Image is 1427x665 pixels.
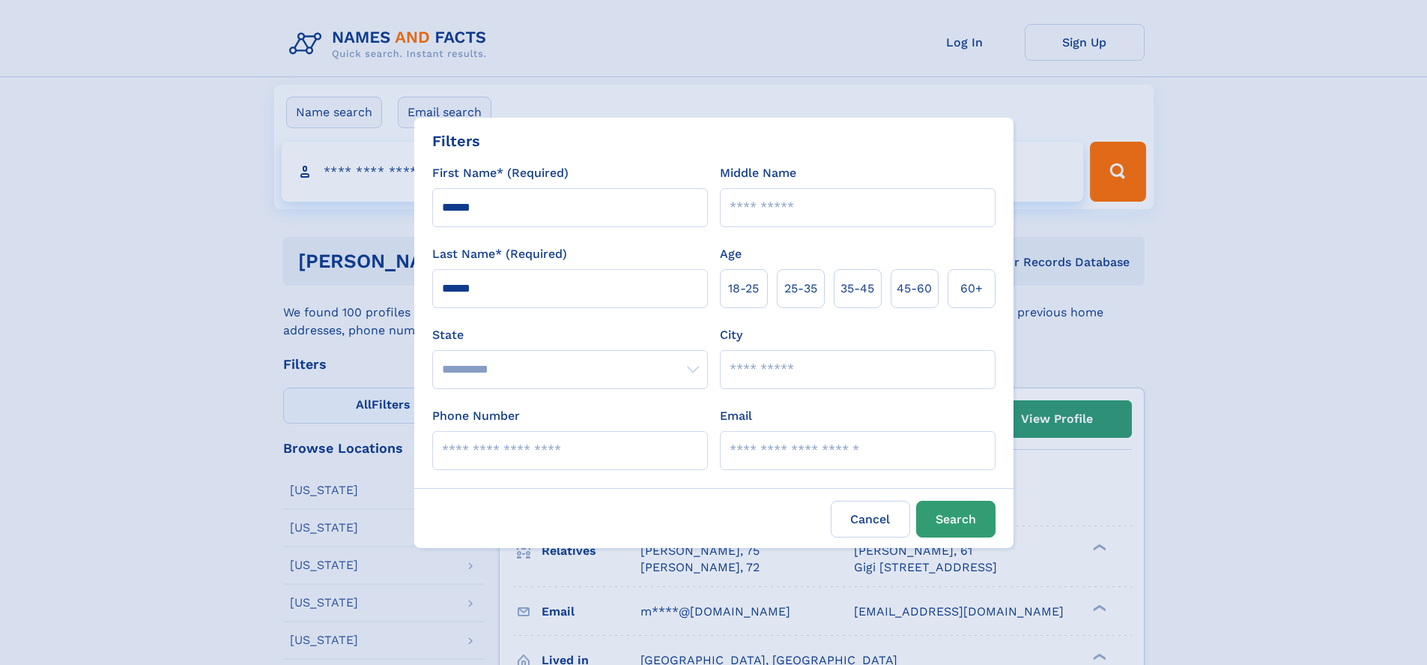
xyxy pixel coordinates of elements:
span: 60+ [960,280,983,298]
label: City [720,326,742,344]
label: Middle Name [720,164,796,182]
span: 45‑60 [897,280,932,298]
span: 35‑45 [840,280,874,298]
label: Last Name* (Required) [432,245,567,263]
label: Phone Number [432,407,520,425]
label: State [432,326,708,344]
label: Email [720,407,752,425]
label: First Name* (Required) [432,164,569,182]
span: 25‑35 [784,280,817,298]
button: Search [916,501,996,538]
label: Cancel [831,501,910,538]
div: Filters [432,130,480,152]
label: Age [720,245,742,263]
span: 18‑25 [728,280,759,298]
